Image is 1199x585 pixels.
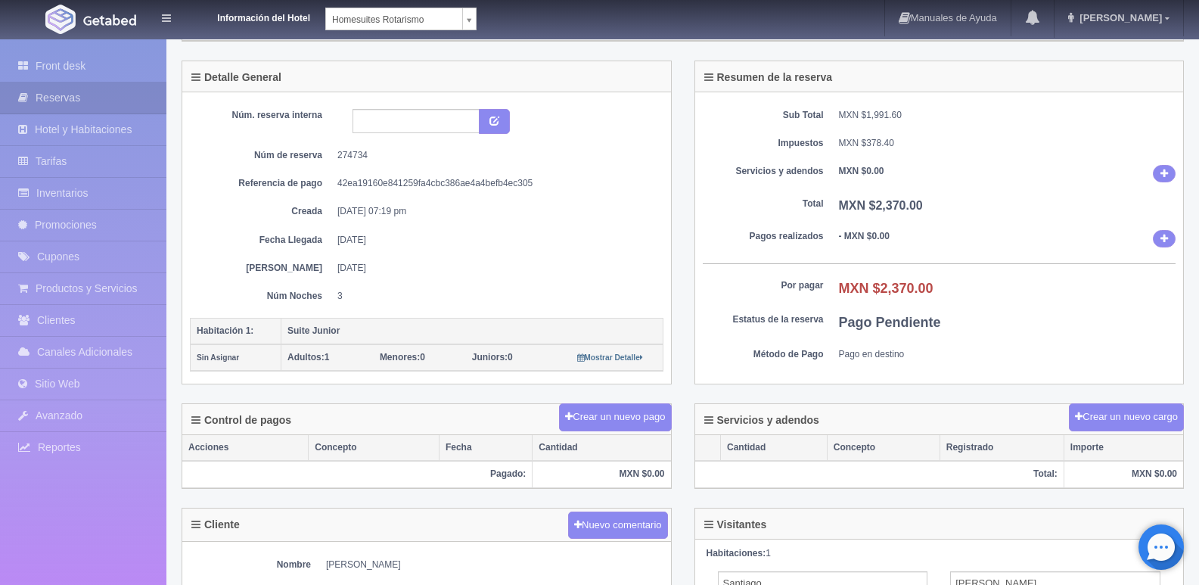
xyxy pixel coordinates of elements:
[83,14,136,26] img: Getabed
[839,348,1176,361] dd: Pago en destino
[559,403,671,431] button: Crear un nuevo pago
[533,435,671,461] th: Cantidad
[201,177,322,190] dt: Referencia de pago
[337,149,652,162] dd: 274734
[189,8,310,25] dt: Información del Hotel
[182,435,309,461] th: Acciones
[197,353,239,362] small: Sin Asignar
[703,165,824,178] dt: Servicios y adendos
[337,234,652,247] dd: [DATE]
[1076,12,1162,23] span: [PERSON_NAME]
[577,352,643,363] a: Mostrar Detalle
[827,435,940,461] th: Concepto
[695,461,1064,487] th: Total:
[201,109,322,122] dt: Núm. reserva interna
[332,8,456,31] span: Homesuites Rotarismo
[704,519,767,531] h4: Visitantes
[380,352,420,363] strong: Menores:
[707,547,1173,560] div: 1
[703,348,824,361] dt: Método de Pago
[839,281,933,296] b: MXN $2,370.00
[472,352,508,363] strong: Juniors:
[703,279,824,292] dt: Por pagar
[839,137,1176,150] dd: MXN $378.40
[703,198,824,210] dt: Total
[182,461,533,487] th: Pagado:
[568,512,668,540] button: Nuevo comentario
[197,325,253,336] b: Habitación 1:
[287,352,325,363] strong: Adultos:
[191,519,240,531] h4: Cliente
[309,435,440,461] th: Concepto
[704,72,833,83] h4: Resumen de la reserva
[533,461,671,487] th: MXN $0.00
[704,415,819,426] h4: Servicios y adendos
[1064,435,1183,461] th: Importe
[703,230,824,243] dt: Pagos realizados
[45,5,76,34] img: Getabed
[337,262,652,275] dd: [DATE]
[337,205,652,218] dd: [DATE] 07:19 pm
[720,435,827,461] th: Cantidad
[201,149,322,162] dt: Núm de reserva
[190,559,311,571] dt: Nombre
[940,435,1064,461] th: Registrado
[201,205,322,218] dt: Creada
[439,435,532,461] th: Fecha
[1069,403,1184,431] button: Crear un nuevo cargo
[703,313,824,326] dt: Estatus de la reserva
[201,234,322,247] dt: Fecha Llegada
[839,231,890,241] b: - MXN $0.00
[703,137,824,150] dt: Impuestos
[839,109,1176,122] dd: MXN $1,991.60
[707,548,766,559] strong: Habitaciones:
[703,109,824,122] dt: Sub Total
[337,290,652,303] dd: 3
[191,72,281,83] h4: Detalle General
[287,352,329,363] span: 1
[325,8,477,30] a: Homesuites Rotarismo
[839,315,941,330] b: Pago Pendiente
[281,318,663,344] th: Suite Junior
[577,353,643,362] small: Mostrar Detalle
[839,166,884,176] b: MXN $0.00
[337,177,652,190] dd: 42ea19160e841259fa4cbc386ae4a4befb4ec305
[201,290,322,303] dt: Núm Noches
[1064,461,1183,487] th: MXN $0.00
[201,262,322,275] dt: [PERSON_NAME]
[839,199,923,212] b: MXN $2,370.00
[380,352,425,363] span: 0
[326,559,663,571] dd: [PERSON_NAME]
[191,415,291,426] h4: Control de pagos
[472,352,513,363] span: 0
